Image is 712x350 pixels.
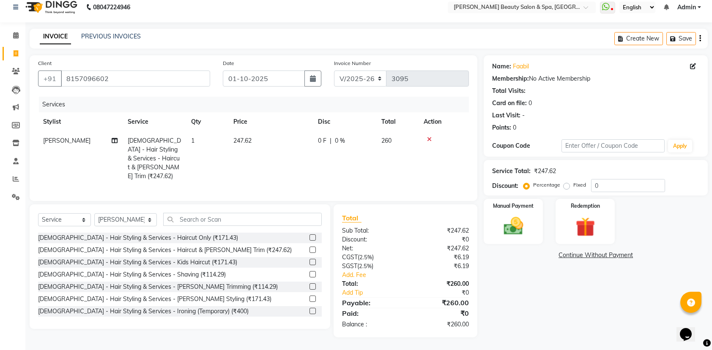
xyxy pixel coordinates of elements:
div: Net: [336,244,405,253]
span: Total [342,214,361,222]
div: ₹0 [417,288,476,297]
label: Client [38,60,52,67]
span: 2.5% [359,263,372,269]
div: Service Total: [492,167,531,176]
span: 1 [191,137,194,144]
div: Coupon Code [492,141,561,150]
span: 0 F [318,136,326,145]
div: Name: [492,62,511,71]
label: Fixed [573,181,586,189]
div: [DEMOGRAPHIC_DATA] - Hair Styling & Services - Ironing (Temporary) (₹400) [38,307,249,316]
div: Discount: [492,182,518,190]
div: Points: [492,123,511,132]
div: No Active Membership [492,74,699,83]
div: 0 [529,99,532,108]
span: CGST [342,253,358,261]
div: - [522,111,525,120]
div: ₹247.62 [534,167,556,176]
th: Action [419,112,469,131]
div: 0 [513,123,516,132]
span: [PERSON_NAME] [43,137,90,144]
input: Search or Scan [163,213,322,226]
div: ₹0 [405,235,475,244]
label: Redemption [571,202,600,210]
a: Faabil [513,62,529,71]
div: ( ) [336,253,405,262]
label: Percentage [533,181,560,189]
input: Enter Offer / Coupon Code [561,139,665,152]
th: Service [123,112,186,131]
div: Total Visits: [492,87,526,95]
div: Last Visit: [492,111,520,120]
span: Admin [677,3,696,12]
button: +91 [38,71,62,87]
div: Paid: [336,308,405,318]
div: [DEMOGRAPHIC_DATA] - Hair Styling & Services - Kids Haircut (₹171.43) [38,258,237,267]
div: ( ) [336,262,405,271]
a: INVOICE [40,29,71,44]
div: ₹0 [405,308,475,318]
span: 247.62 [233,137,252,144]
div: [DEMOGRAPHIC_DATA] - Hair Styling & Services - Haircut Only (₹171.43) [38,233,238,242]
label: Manual Payment [493,202,534,210]
div: Sub Total: [336,226,405,235]
label: Invoice Number [334,60,371,67]
a: Continue Without Payment [485,251,706,260]
th: Price [228,112,313,131]
div: Discount: [336,235,405,244]
label: Date [223,60,234,67]
div: Balance : [336,320,405,329]
a: Add. Fee [336,271,475,279]
div: ₹6.19 [405,262,475,271]
span: | [330,136,331,145]
div: [DEMOGRAPHIC_DATA] - Hair Styling & Services - Haircut & [PERSON_NAME] Trim (₹247.62) [38,246,292,255]
button: Apply [668,140,692,152]
div: Payable: [336,298,405,308]
div: ₹6.19 [405,253,475,262]
img: _gift.svg [570,215,601,239]
span: 2.5% [359,254,372,260]
iframe: chat widget [676,316,704,342]
a: PREVIOUS INVOICES [81,33,141,40]
div: Card on file: [492,99,527,108]
th: Total [376,112,419,131]
span: SGST [342,262,357,270]
a: Add Tip [336,288,417,297]
div: Services [39,97,475,112]
img: _cash.svg [498,215,529,237]
div: ₹247.62 [405,244,475,253]
input: Search by Name/Mobile/Email/Code [61,71,210,87]
div: Total: [336,279,405,288]
div: Membership: [492,74,529,83]
button: Create New [614,32,663,45]
th: Stylist [38,112,123,131]
div: ₹260.00 [405,298,475,308]
div: ₹260.00 [405,320,475,329]
th: Disc [313,112,376,131]
div: ₹260.00 [405,279,475,288]
th: Qty [186,112,228,131]
span: 0 % [335,136,345,145]
span: 260 [381,137,392,144]
div: [DEMOGRAPHIC_DATA] - Hair Styling & Services - Shaving (₹114.29) [38,270,226,279]
div: ₹247.62 [405,226,475,235]
span: [DEMOGRAPHIC_DATA] - Hair Styling & Services - Haircut & [PERSON_NAME] Trim (₹247.62) [128,137,181,180]
button: Save [666,32,696,45]
div: [DEMOGRAPHIC_DATA] - Hair Styling & Services - [PERSON_NAME] Trimming (₹114.29) [38,282,278,291]
div: [DEMOGRAPHIC_DATA] - Hair Styling & Services - [PERSON_NAME] Styling (₹171.43) [38,295,271,304]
